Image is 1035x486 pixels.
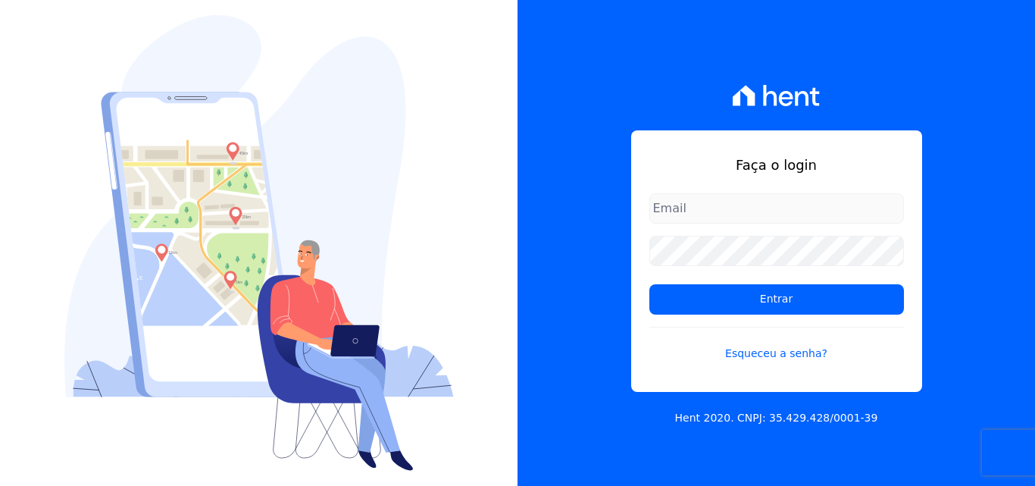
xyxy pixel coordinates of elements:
h1: Faça o login [649,155,904,175]
img: Login [64,15,454,471]
p: Hent 2020. CNPJ: 35.429.428/0001-39 [675,410,878,426]
a: Esqueceu a senha? [649,327,904,362]
input: Entrar [649,284,904,315]
input: Email [649,193,904,224]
